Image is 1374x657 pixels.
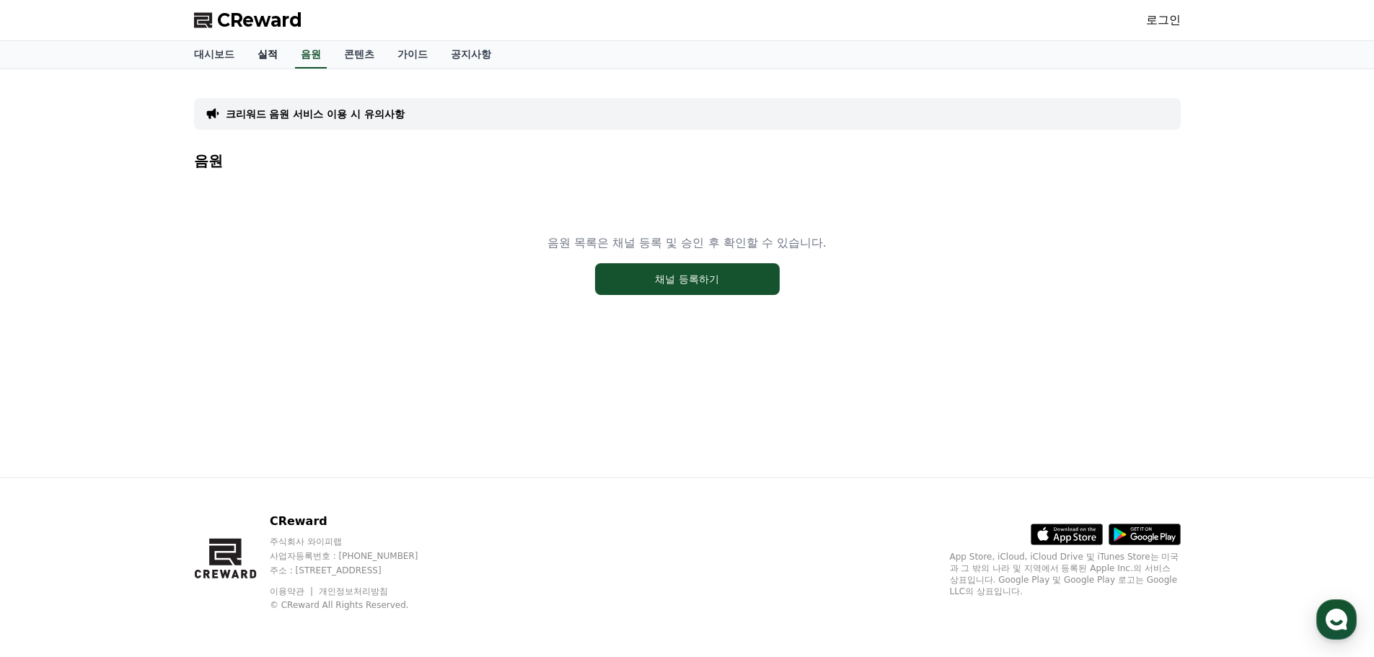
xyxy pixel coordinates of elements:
p: CReward [270,513,446,530]
a: 실적 [246,41,289,69]
p: 사업자등록번호 : [PHONE_NUMBER] [270,550,446,562]
a: 개인정보처리방침 [319,586,388,596]
p: 주식회사 와이피랩 [270,536,446,547]
p: App Store, iCloud, iCloud Drive 및 iTunes Store는 미국과 그 밖의 나라 및 지역에서 등록된 Apple Inc.의 서비스 상표입니다. Goo... [950,551,1181,597]
p: 음원 목록은 채널 등록 및 승인 후 확인할 수 있습니다. [547,234,827,252]
a: 로그인 [1146,12,1181,29]
p: © CReward All Rights Reserved. [270,599,446,611]
a: 대화 [95,457,186,493]
a: 크리워드 음원 서비스 이용 시 유의사항 [226,107,405,121]
span: 홈 [45,479,54,490]
h4: 음원 [194,153,1181,169]
a: 대시보드 [182,41,246,69]
span: 대화 [132,480,149,491]
a: 가이드 [386,41,439,69]
span: 설정 [223,479,240,490]
button: 채널 등록하기 [595,263,780,295]
a: CReward [194,9,302,32]
p: 주소 : [STREET_ADDRESS] [270,565,446,576]
span: CReward [217,9,302,32]
a: 홈 [4,457,95,493]
a: 음원 [295,41,327,69]
a: 콘텐츠 [333,41,386,69]
a: 공지사항 [439,41,503,69]
a: 이용약관 [270,586,315,596]
a: 설정 [186,457,277,493]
